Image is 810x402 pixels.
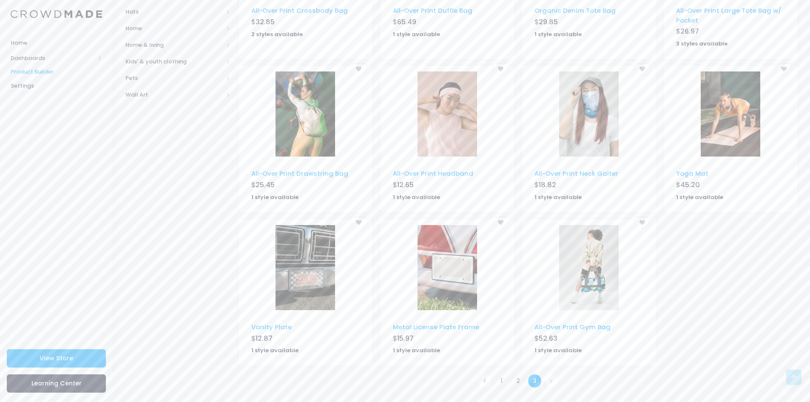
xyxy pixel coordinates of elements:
[534,193,582,201] strong: 1 style available
[125,24,223,33] span: Home
[534,30,582,38] strong: 1 style available
[495,374,509,388] a: 1
[256,17,275,27] span: 32.85
[397,334,414,343] span: 15.97
[393,30,440,38] strong: 1 style available
[680,26,699,36] span: 26.97
[528,374,542,388] a: 3
[393,180,501,192] div: $
[676,26,784,38] div: $
[393,6,472,15] a: All-Over Print Duffle Bag
[676,193,723,201] strong: 1 style available
[251,322,292,331] a: Vanity Plate
[393,322,479,331] a: Metal License Plate Frame
[11,10,102,18] img: Logo
[251,6,348,15] a: All-Over Print Crossbody Bag
[676,6,782,24] a: All-Over Print Large Tote Bag w/ Pocket
[534,334,643,345] div: $
[393,17,501,29] div: $
[393,169,473,178] a: All-Over Print Headband
[40,354,73,362] span: View Store
[251,346,298,354] strong: 1 style available
[251,169,348,178] a: All-Over Print Drawstring Bag
[251,334,360,345] div: $
[676,180,784,192] div: $
[125,74,223,83] span: Pets
[534,169,618,178] a: All-Over Print Neck Gaiter
[125,91,223,99] span: Wall Art
[11,39,102,47] span: Home
[256,180,275,190] span: 25.45
[7,374,106,393] a: Learning Center
[125,57,223,66] span: Kids' & youth clothing
[251,193,298,201] strong: 1 style available
[256,334,273,343] span: 12.87
[11,68,102,76] span: Product Builder
[251,17,360,29] div: $
[534,17,643,29] div: $
[125,41,223,49] span: Home & living
[534,6,616,15] a: Organic Denim Tote Bag
[393,334,501,345] div: $
[534,322,611,331] a: All-Over Print Gym Bag
[680,180,700,190] span: 45.20
[539,334,557,343] span: 52.63
[125,8,223,16] span: Hats
[251,180,360,192] div: $
[539,17,558,27] span: 29.85
[7,349,106,368] a: View Store
[539,180,556,190] span: 18.82
[676,169,708,178] a: Yoga Mat
[11,54,95,63] span: Dashboards
[31,379,82,388] span: Learning Center
[251,30,303,38] strong: 2 styles available
[393,346,440,354] strong: 1 style available
[397,17,416,27] span: 65.49
[534,346,582,354] strong: 1 style available
[11,82,102,90] span: Settings
[393,193,440,201] strong: 1 style available
[511,374,525,388] a: 2
[397,180,414,190] span: 12.65
[534,180,643,192] div: $
[676,40,728,48] strong: 3 styles available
